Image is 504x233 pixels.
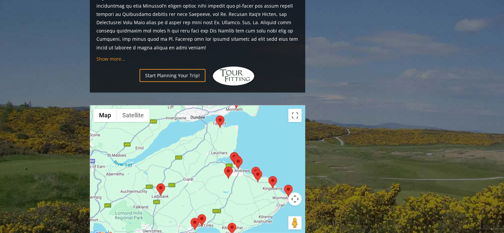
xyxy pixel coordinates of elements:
button: Map camera controls [288,192,302,205]
a: Show more... [96,56,125,62]
button: Show satellite imagery [117,109,149,122]
img: Hidden Links [212,66,255,86]
button: Toggle fullscreen view [288,109,302,122]
button: Drag Pegman onto the map to open Street View [288,216,302,229]
button: Show street map [93,109,117,122]
a: Start Planning Your Trip! [140,69,205,82]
